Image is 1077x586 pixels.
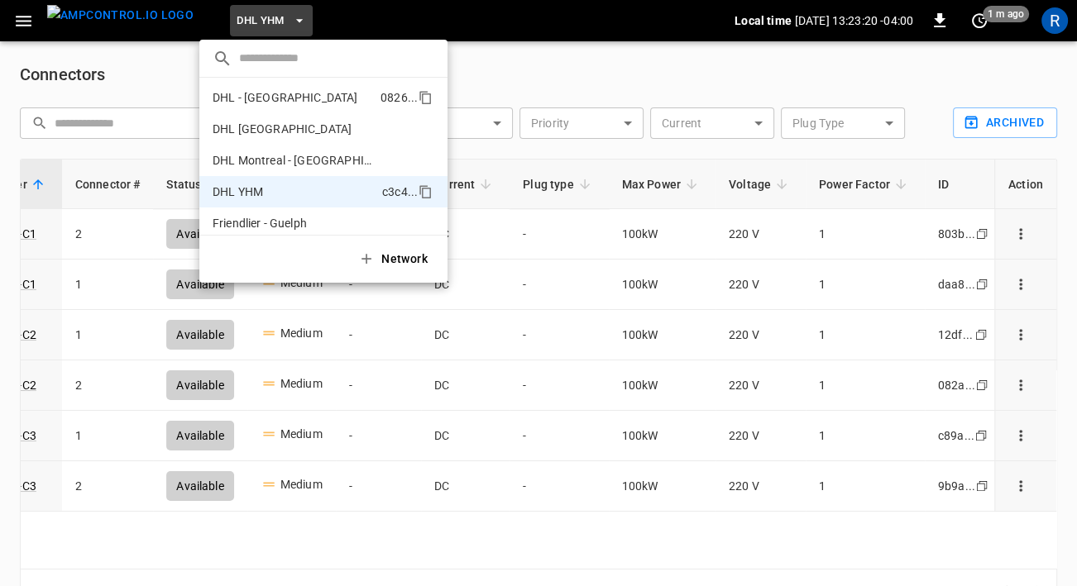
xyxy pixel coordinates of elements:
[417,182,435,202] div: copy
[213,89,374,106] p: DHL - [GEOGRAPHIC_DATA]
[417,88,435,107] div: copy
[213,121,374,137] p: DHL [GEOGRAPHIC_DATA]
[213,152,374,169] p: DHL Montreal - [GEOGRAPHIC_DATA] (old)
[213,215,377,231] p: Friendlier - Guelph
[213,183,376,200] p: DHL YHM
[348,242,441,276] button: Network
